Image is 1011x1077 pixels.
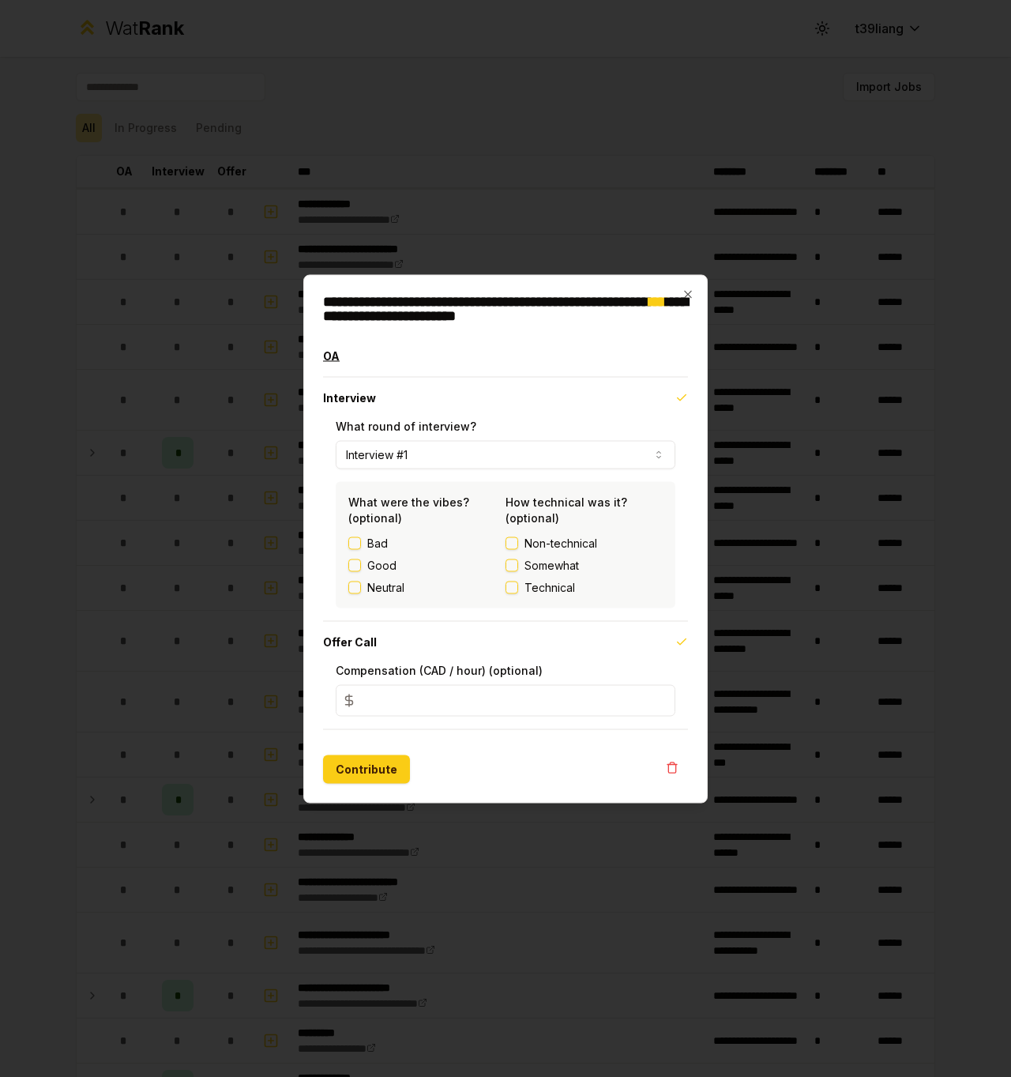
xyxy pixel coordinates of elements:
[367,535,388,551] label: Bad
[505,559,518,571] button: Somewhat
[348,495,469,524] label: What were the vibes? (optional)
[524,557,579,573] span: Somewhat
[367,557,397,573] label: Good
[336,663,543,676] label: Compensation (CAD / hour) (optional)
[505,537,518,549] button: Non-technical
[524,579,575,595] span: Technical
[367,579,404,595] label: Neutral
[505,581,518,593] button: Technical
[323,621,688,662] button: Offer Call
[323,755,410,783] button: Contribute
[505,495,627,524] label: How technical was it? (optional)
[323,377,688,418] button: Interview
[524,535,597,551] span: Non-technical
[323,418,688,620] div: Interview
[336,419,476,432] label: What round of interview?
[323,662,688,729] div: Offer Call
[323,335,688,376] button: OA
